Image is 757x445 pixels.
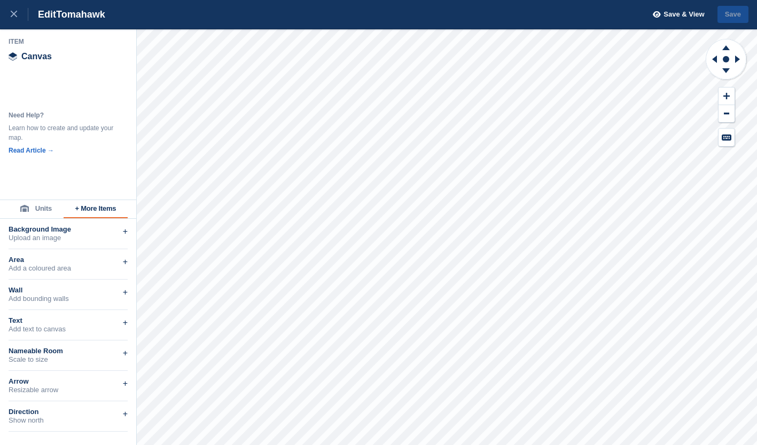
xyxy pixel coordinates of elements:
button: + More Items [64,200,128,218]
button: Save & View [647,6,705,23]
div: Background ImageUpload an image+ [9,219,128,249]
div: Add a coloured area [9,264,128,273]
div: Resizable arrow [9,386,128,394]
div: + [123,316,128,329]
div: Area [9,256,128,264]
div: Wall [9,286,128,295]
div: Upload an image [9,234,128,242]
a: Read Article → [9,147,54,154]
div: Edit Tomahawk [28,8,105,21]
button: Zoom Out [719,105,735,123]
div: Item [9,37,128,46]
div: + [123,408,128,420]
div: Learn how to create and update your map. [9,123,115,142]
button: Zoom In [719,88,735,105]
div: + [123,286,128,299]
div: Nameable RoomScale to size+ [9,340,128,371]
span: Save & View [664,9,704,20]
button: Units [9,200,64,218]
div: TextAdd text to canvas+ [9,310,128,340]
div: Text [9,316,128,325]
button: Save [717,6,748,23]
div: DirectionShow north+ [9,401,128,432]
div: Background Image [9,225,128,234]
div: ArrowResizable arrow+ [9,371,128,401]
img: canvas-icn.9d1aba5b.svg [9,52,17,61]
div: Direction [9,408,128,416]
div: Add bounding walls [9,295,128,303]
div: Scale to size [9,355,128,364]
button: Keyboard Shortcuts [719,129,735,146]
div: Show north [9,416,128,425]
div: Arrow [9,377,128,386]
div: Need Help? [9,110,115,120]
div: + [123,225,128,238]
div: + [123,347,128,360]
div: + [123,256,128,268]
div: + [123,377,128,390]
div: Add text to canvas [9,325,128,333]
span: Canvas [21,52,52,61]
div: AreaAdd a coloured area+ [9,249,128,280]
div: Nameable Room [9,347,128,355]
div: WallAdd bounding walls+ [9,280,128,310]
